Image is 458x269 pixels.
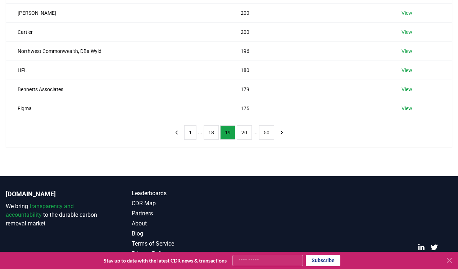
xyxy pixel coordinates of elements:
[132,209,229,218] a: Partners
[402,28,412,36] a: View
[6,22,229,41] td: Cartier
[132,189,229,198] a: Leaderboards
[402,48,412,55] a: View
[132,219,229,228] a: About
[253,128,258,137] li: ...
[229,41,390,60] td: 196
[431,244,438,251] a: Twitter
[402,67,412,74] a: View
[6,189,103,199] p: [DOMAIN_NAME]
[276,125,288,140] button: next page
[237,125,252,140] button: 20
[6,3,229,22] td: [PERSON_NAME]
[204,125,219,140] button: 18
[229,80,390,99] td: 179
[259,125,274,140] button: 50
[418,244,425,251] a: LinkedIn
[132,199,229,208] a: CDR Map
[171,125,183,140] button: previous page
[402,9,412,17] a: View
[402,86,412,93] a: View
[132,250,229,258] a: Privacy Policy
[6,41,229,60] td: Northwest Commonwealth, DBa Wyld
[6,99,229,118] td: Figma
[6,202,103,228] p: We bring to the durable carbon removal market
[402,105,412,112] a: View
[6,60,229,80] td: HFL
[229,99,390,118] td: 175
[220,125,235,140] button: 19
[6,203,74,218] span: transparency and accountability
[184,125,196,140] button: 1
[132,229,229,238] a: Blog
[132,239,229,248] a: Terms of Service
[229,3,390,22] td: 200
[229,22,390,41] td: 200
[6,80,229,99] td: Bennetts Associates
[229,60,390,80] td: 180
[198,128,202,137] li: ...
